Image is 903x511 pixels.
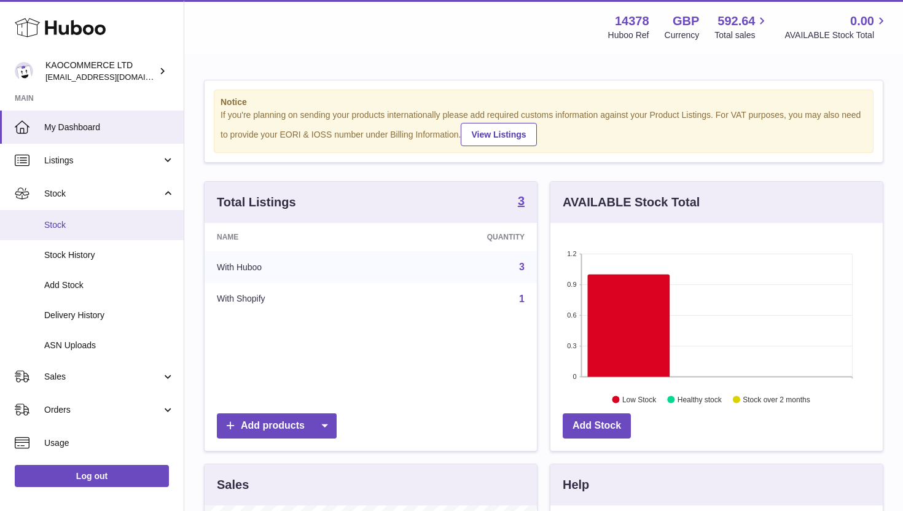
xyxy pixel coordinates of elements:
text: 0.9 [567,281,576,288]
h3: Help [563,477,589,493]
td: With Huboo [205,251,384,283]
th: Quantity [384,223,537,251]
span: 0.00 [850,13,874,29]
span: Stock [44,219,174,231]
span: Stock [44,188,162,200]
img: hello@lunera.co.uk [15,62,33,80]
a: 0.00 AVAILABLE Stock Total [784,13,888,41]
span: Usage [44,437,174,449]
strong: 14378 [615,13,649,29]
span: Add Stock [44,279,174,291]
span: AVAILABLE Stock Total [784,29,888,41]
text: Low Stock [622,395,657,404]
text: 0.3 [567,342,576,349]
span: Listings [44,155,162,166]
text: Healthy stock [678,395,722,404]
a: Add Stock [563,413,631,439]
text: 0 [573,373,576,380]
a: View Listings [461,123,536,146]
a: 1 [519,294,525,304]
strong: GBP [673,13,699,29]
text: 1.2 [567,250,576,257]
a: 3 [518,195,525,209]
span: My Dashboard [44,122,174,133]
strong: 3 [518,195,525,207]
strong: Notice [221,96,867,108]
span: ASN Uploads [44,340,174,351]
span: [EMAIL_ADDRESS][DOMAIN_NAME] [45,72,181,82]
h3: Total Listings [217,194,296,211]
text: Stock over 2 months [743,395,810,404]
div: Huboo Ref [608,29,649,41]
h3: Sales [217,477,249,493]
span: Orders [44,404,162,416]
a: 3 [519,262,525,272]
a: 592.64 Total sales [714,13,769,41]
span: Stock History [44,249,174,261]
span: 592.64 [717,13,755,29]
div: If you're planning on sending your products internationally please add required customs informati... [221,109,867,146]
span: Delivery History [44,310,174,321]
a: Add products [217,413,337,439]
span: Total sales [714,29,769,41]
div: Currency [665,29,700,41]
th: Name [205,223,384,251]
div: KAOCOMMERCE LTD [45,60,156,83]
a: Log out [15,465,169,487]
text: 0.6 [567,311,576,319]
td: With Shopify [205,283,384,315]
h3: AVAILABLE Stock Total [563,194,700,211]
span: Sales [44,371,162,383]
